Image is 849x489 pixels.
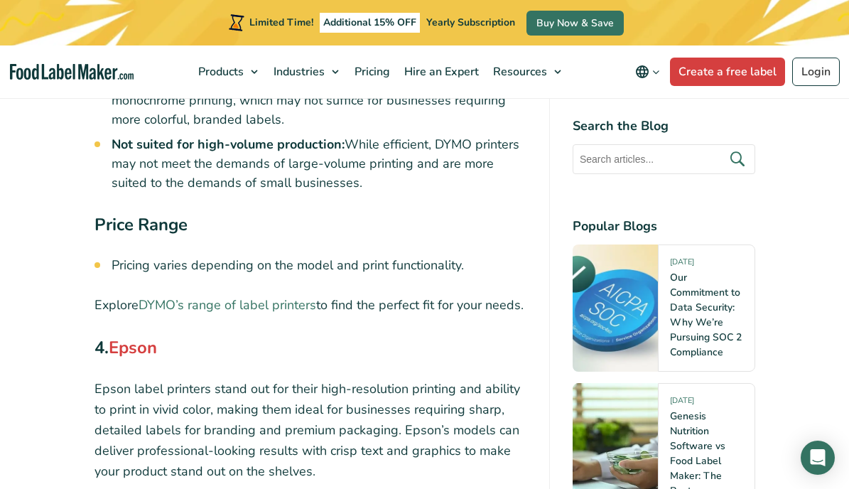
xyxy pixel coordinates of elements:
span: Hire an Expert [400,64,480,80]
li: Most DYMO models are designed for monochrome printing, which may not suffice for businesses requi... [112,72,526,129]
strong: 4. [94,336,109,359]
span: [DATE] [670,257,694,273]
input: Search articles... [573,144,755,174]
button: Change language [625,58,670,86]
div: Open Intercom Messenger [801,441,835,475]
li: While efficient, DYMO printers may not meet the demands of large-volume printing and are more sui... [112,135,526,193]
p: Epson label printers stand out for their high-resolution printing and ability to print in vivid c... [94,379,526,481]
a: Our Commitment to Data Security: Why We’re Pursuing SOC 2 Compliance [670,271,742,359]
h4: Popular Blogs [573,217,755,236]
span: Resources [489,64,548,80]
a: Create a free label [670,58,785,86]
span: Pricing [350,64,391,80]
a: Resources [485,45,568,98]
a: Food Label Maker homepage [10,64,134,80]
a: DYMO’s range of label printers [139,296,316,313]
a: Hire an Expert [396,45,485,98]
span: Limited Time! [249,16,313,29]
a: Login [792,58,840,86]
span: Yearly Subscription [426,16,515,29]
a: Products [190,45,265,98]
span: Additional 15% OFF [320,13,420,33]
a: Buy Now & Save [526,11,624,36]
span: [DATE] [670,395,694,412]
li: Pricing varies depending on the model and print functionality. [112,256,526,275]
strong: Not suited for high-volume production: [112,136,345,153]
a: Industries [265,45,346,98]
span: Products [194,64,245,80]
a: Epson [109,336,157,359]
strong: Price Range [94,213,188,236]
h4: Search the Blog [573,117,755,136]
a: Pricing [346,45,396,98]
span: Industries [269,64,326,80]
p: Explore to find the perfect fit for your needs. [94,295,526,316]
